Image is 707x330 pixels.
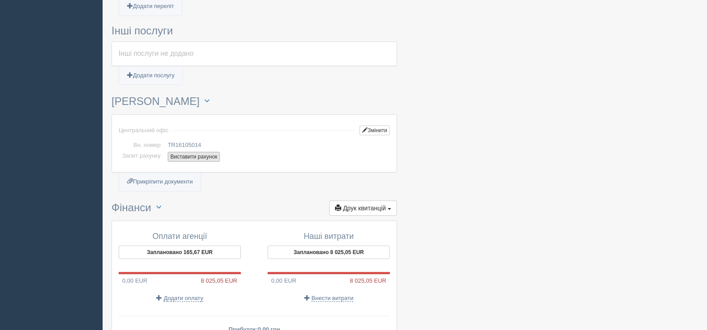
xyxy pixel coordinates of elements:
[168,142,201,148] span: TR16105014
[268,277,296,284] span: 0,00 EUR
[164,295,203,302] span: Додати оплату
[168,152,220,162] button: Виставити рахунок
[119,173,201,191] a: Прикріпити документи
[156,295,203,301] a: Додати оплату
[119,232,241,241] h4: Оплати агенції
[304,295,354,301] a: Внести витрати
[343,205,386,212] span: Друк квитанцій
[119,150,164,165] td: Запит рахунку
[112,201,397,216] h3: Фінанси
[119,246,241,259] button: Заплановано 165,67 EUR
[119,277,147,284] span: 0,00 EUR
[112,94,397,110] h3: [PERSON_NAME]
[350,276,390,285] span: 8 025,05 EUR
[112,25,397,37] h3: Інші послуги
[119,49,390,59] div: Інші послуги не додано
[268,246,390,259] button: Заплановано 8 025,05 EUR
[119,140,164,151] td: Вн. номер
[360,125,390,135] button: Змінити
[268,232,390,241] h4: Наші витрати
[119,67,182,85] a: Додати послугу
[311,295,353,302] span: Внести витрати
[201,276,241,285] span: 8 025,05 EUR
[119,121,168,140] td: Центральний офіс
[329,201,397,216] button: Друк квитанцій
